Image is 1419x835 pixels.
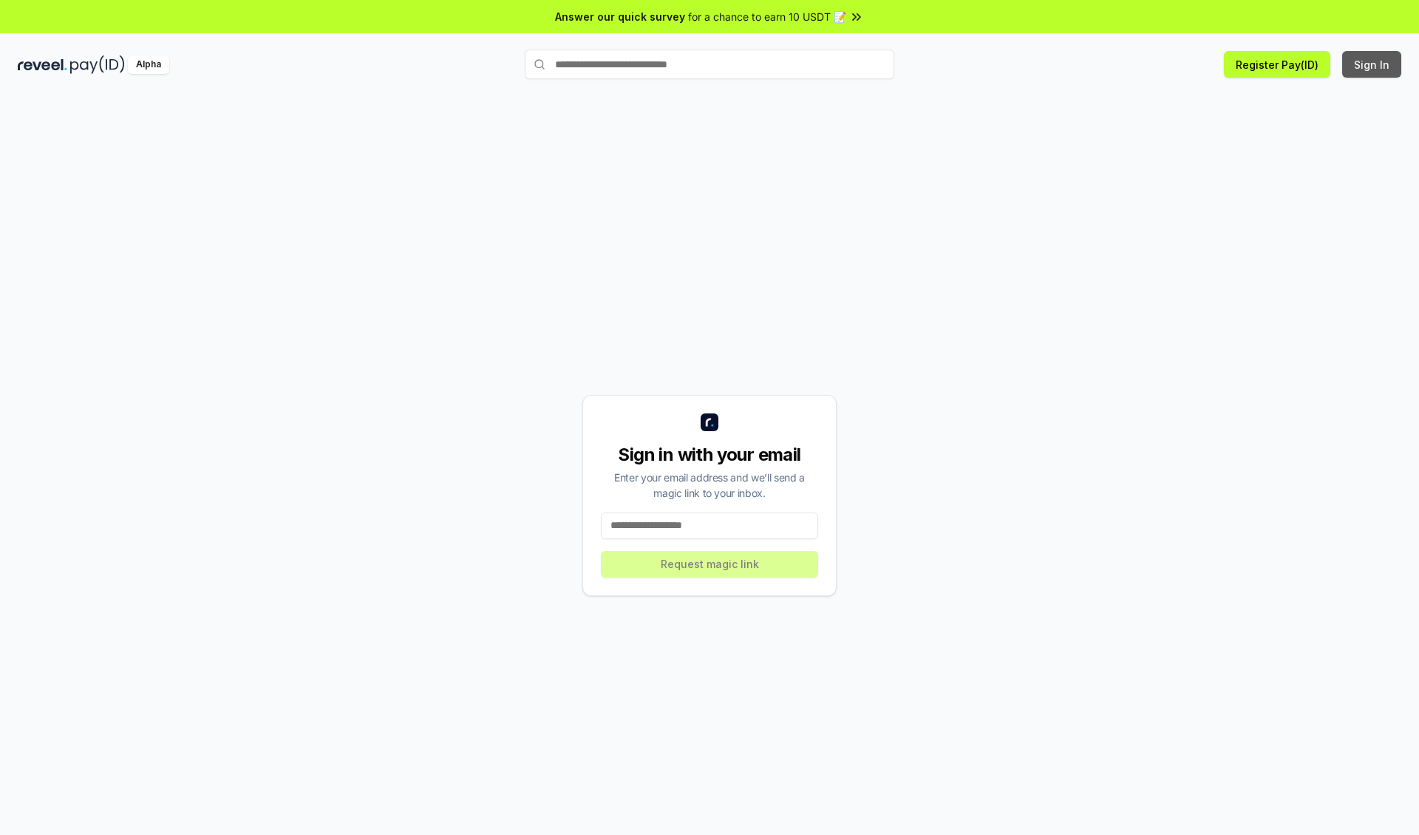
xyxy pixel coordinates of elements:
[601,470,818,501] div: Enter your email address and we’ll send a magic link to your inbox.
[688,9,846,24] span: for a chance to earn 10 USDT 📝
[70,55,125,74] img: pay_id
[128,55,169,74] div: Alpha
[1342,51,1401,78] button: Sign In
[555,9,685,24] span: Answer our quick survey
[18,55,67,74] img: reveel_dark
[1224,51,1330,78] button: Register Pay(ID)
[701,413,718,431] img: logo_small
[601,443,818,467] div: Sign in with your email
